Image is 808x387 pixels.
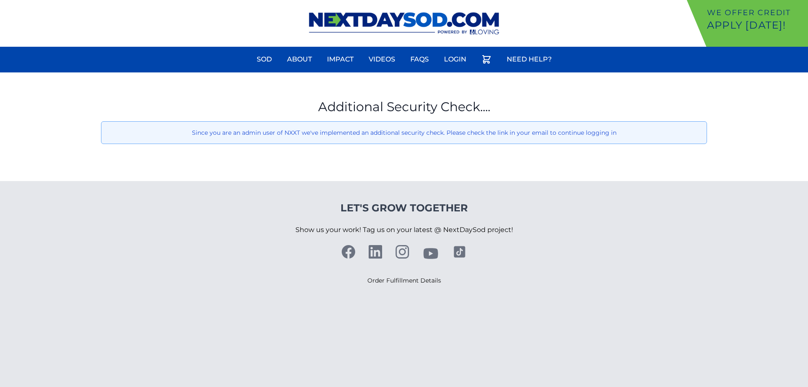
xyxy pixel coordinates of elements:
p: Since you are an admin user of NXXT we've implemented an additional security check. Please check ... [108,128,700,137]
a: Sod [252,49,277,69]
a: About [282,49,317,69]
p: Show us your work! Tag us on your latest @ NextDaySod project! [295,215,513,245]
a: Login [439,49,471,69]
p: Apply [DATE]! [707,19,805,32]
p: We offer Credit [707,7,805,19]
a: Need Help? [502,49,557,69]
a: Order Fulfillment Details [367,277,441,284]
a: FAQs [405,49,434,69]
a: Impact [322,49,359,69]
a: Videos [364,49,400,69]
h1: Additional Security Check.... [101,99,707,115]
h4: Let's Grow Together [295,201,513,215]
